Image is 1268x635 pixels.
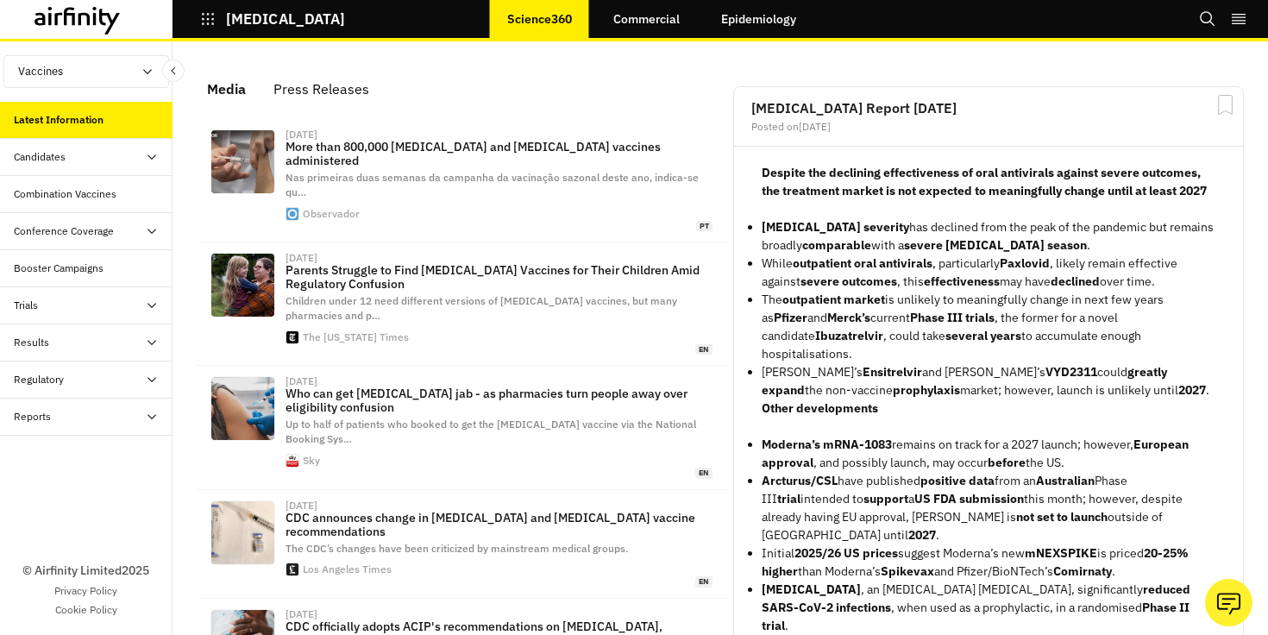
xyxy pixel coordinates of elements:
[286,253,317,263] div: [DATE]
[794,545,898,561] strong: 2025/26 US prices
[751,122,1226,132] div: Posted on [DATE]
[286,208,298,220] img: apple-touch-icon.png
[762,544,1215,581] p: Initial suggest Moderna’s new is priced than Moderna’s and Pfizer/BioNTech’s .
[762,473,838,488] strong: Arcturus/CSL
[793,255,932,271] strong: outpatient oral antivirals
[286,542,628,555] span: The CDC’s changes have been criticized by mainstream medical groups.
[197,366,726,489] a: [DATE]Who can get [MEDICAL_DATA] jab - as pharmacies turn people away over eligibility confusionU...
[800,273,839,289] strong: severe
[286,500,317,511] div: [DATE]
[762,582,861,597] strong: [MEDICAL_DATA]
[286,455,298,467] img: apple-touch-icon.png
[3,55,169,88] button: Vaccines
[842,273,897,289] strong: outcomes
[1199,4,1216,34] button: Search
[22,562,149,580] p: © Airfinity Limited 2025
[762,472,1215,544] p: have published from an Phase III intended to a this month; however, despite already having EU app...
[303,456,320,466] div: Sky
[207,76,246,102] div: Media
[762,218,1215,255] p: has declined from the peak of the pandemic but remains broadly with a .
[762,219,909,235] strong: [MEDICAL_DATA] severity
[762,437,892,452] strong: Moderna’s mRNA-1083
[924,273,1000,289] strong: effectiveness
[14,112,104,128] div: Latest Information
[14,186,116,202] div: Combination Vaccines
[197,119,726,242] a: [DATE]More than 800,000 [MEDICAL_DATA] and [MEDICAL_DATA] vaccines administeredNas primeiras duas...
[286,140,712,167] p: More than 800,000 [MEDICAL_DATA] and [MEDICAL_DATA] vaccines administered
[14,149,66,165] div: Candidates
[920,473,995,488] strong: positive data
[815,328,883,343] strong: Ibuzatrelvir
[303,209,360,219] div: Observador
[14,298,38,313] div: Trials
[1016,509,1108,525] strong: not set to launch
[286,376,317,387] div: [DATE]
[762,165,1207,198] strong: Despite the declining effectiveness of oral antivirals against severe outcomes, the treatment mar...
[286,511,712,538] p: CDC announces change in [MEDICAL_DATA] and [MEDICAL_DATA] vaccine recommendations
[303,564,392,575] div: Los Angeles Times
[777,491,800,506] strong: trial
[908,527,936,543] strong: 2027
[286,294,677,322] span: Children under 12 need different versions of [MEDICAL_DATA] vaccines, but many pharmacies and p …
[54,583,117,599] a: Privacy Policy
[910,310,995,325] strong: Phase III trials
[1025,545,1097,561] strong: mNEXSPIKE
[1205,579,1252,626] button: Ask our analysts
[988,455,1026,470] strong: before
[863,364,922,380] strong: Ensitrelvir
[211,130,274,193] img: https%3A%2F%2Fbordalo.observador.pt%2Fv2%2Frs%3Afill%3A770%3A403%2Fc%3A2000%3A1124%3Anowe%3A0%3A1...
[762,581,1215,635] p: , an [MEDICAL_DATA] [MEDICAL_DATA], significantly , when used as a prophylactic, in a randomised .
[751,101,1226,115] h2: [MEDICAL_DATA] Report [DATE]
[1036,473,1095,488] strong: Australian
[762,363,1215,399] p: [PERSON_NAME]’s and [PERSON_NAME]’s could the non-vaccine market; however, launch is unlikely unt...
[286,387,712,414] p: Who can get [MEDICAL_DATA] jab - as pharmacies turn people away over eligibility confusion
[782,292,885,307] strong: outpatient market
[14,372,64,387] div: Regulatory
[893,382,960,398] strong: prophylaxis
[695,344,712,355] span: en
[863,491,908,506] strong: support
[162,60,185,82] button: Close Sidebar
[286,609,317,619] div: [DATE]
[762,291,1215,363] p: The is unlikely to meaningfully change in next few years as and current , the former for a novel ...
[1045,364,1097,380] strong: VYD2311
[200,4,345,34] button: [MEDICAL_DATA]
[762,436,1215,472] p: remains on track for a 2027 launch; however, , and possibly launch, may occur the US.
[286,418,696,445] span: Up to half of patients who booked to get the [MEDICAL_DATA] vaccine via the National Booking Sys …
[273,76,369,102] div: Press Releases
[695,576,712,588] span: en
[286,263,712,291] p: Parents Struggle to Find [MEDICAL_DATA] Vaccines for Their Children Amid Regulatory Confusion
[14,261,104,276] div: Booster Campaigns
[14,409,51,424] div: Reports
[286,563,298,575] img: apple-touch-icon.png
[303,332,409,343] div: The [US_STATE] Times
[14,335,49,350] div: Results
[55,602,117,618] a: Cookie Policy
[211,254,274,317] img: 07WELL-PEDIATRIC-VACCINE2-wbgq-facebookJumbo.jpg
[226,11,345,27] p: [MEDICAL_DATA]
[802,237,871,253] strong: comparable
[1178,382,1206,398] strong: 2027
[1053,563,1112,579] strong: Comirnaty
[286,171,699,198] span: Nas primeiras duas semanas da campanha da vacinação sazonal deste ano, indica-se qu …
[762,255,1215,291] p: While , particularly , likely remain effective against , this may have over time.
[14,223,114,239] div: Conference Coverage
[197,242,726,366] a: [DATE]Parents Struggle to Find [MEDICAL_DATA] Vaccines for Their Children Amid Regulatory Confusi...
[695,468,712,479] span: en
[827,310,870,325] strong: Merck’s
[762,400,878,416] strong: Other developments
[286,129,317,140] div: [DATE]
[881,563,934,579] strong: Spikevax
[774,310,807,325] strong: Pfizer
[197,490,726,599] a: [DATE]CDC announces change in [MEDICAL_DATA] and [MEDICAL_DATA] vaccine recommendationsThe CDC’s ...
[904,237,1087,253] strong: severe [MEDICAL_DATA] season
[1215,94,1236,116] svg: Bookmark Report
[945,328,1021,343] strong: several years
[1000,255,1050,271] strong: Paxlovid
[507,12,572,26] p: Science360
[1051,273,1100,289] strong: declined
[211,377,274,440] img: skynews-covid-vaccination_7044710.jpg
[696,221,712,232] span: pt
[286,331,298,343] img: t_logo_291_black.png
[914,491,1024,506] strong: US FDA submission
